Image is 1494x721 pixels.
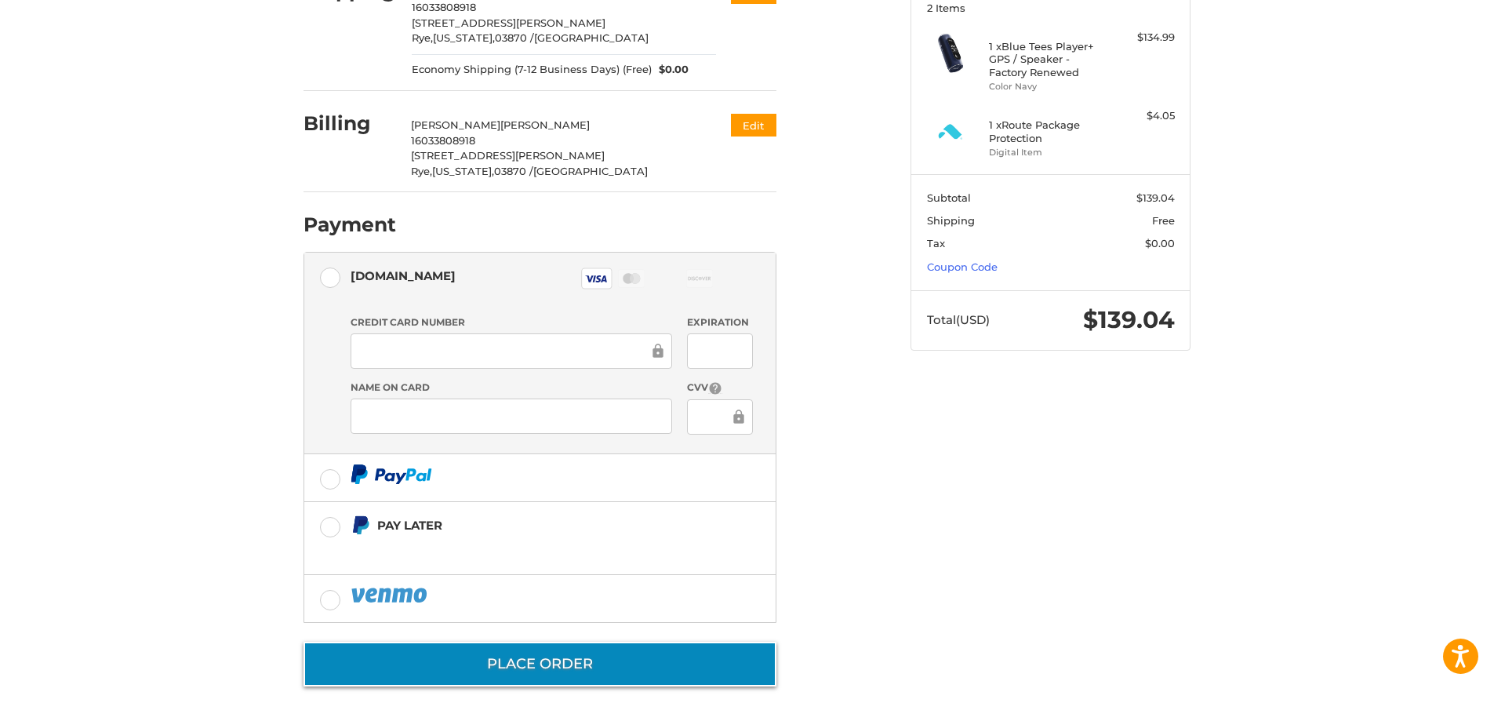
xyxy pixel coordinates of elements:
[1145,237,1175,249] span: $0.00
[494,165,533,177] span: 03870 /
[534,31,649,44] span: [GEOGRAPHIC_DATA]
[351,315,672,330] label: Credit Card Number
[989,40,1109,78] h4: 1 x Blue Tees Player+ GPS / Speaker - Factory Renewed
[927,2,1175,14] h3: 2 Items
[927,237,945,249] span: Tax
[731,114,776,137] button: Edit
[989,80,1109,93] li: Color Navy
[500,118,590,131] span: [PERSON_NAME]
[351,263,456,289] div: [DOMAIN_NAME]
[304,213,396,237] h2: Payment
[411,134,475,147] span: 16033808918
[533,165,648,177] span: [GEOGRAPHIC_DATA]
[351,541,678,555] iframe: PayPal Message 1
[412,1,476,13] span: 16033808918
[433,31,495,44] span: [US_STATE],
[927,312,990,327] span: Total (USD)
[495,31,534,44] span: 03870 /
[304,642,776,686] button: Place Order
[412,16,605,29] span: [STREET_ADDRESS][PERSON_NAME]
[351,464,432,484] img: PayPal icon
[927,191,971,204] span: Subtotal
[927,260,998,273] a: Coupon Code
[411,165,432,177] span: Rye,
[411,118,500,131] span: [PERSON_NAME]
[1136,191,1175,204] span: $139.04
[412,31,433,44] span: Rye,
[1152,214,1175,227] span: Free
[927,214,975,227] span: Shipping
[432,165,494,177] span: [US_STATE],
[351,515,370,535] img: Pay Later icon
[377,512,678,538] div: Pay Later
[687,315,752,330] label: Expiration
[989,146,1109,159] li: Digital Item
[351,381,672,395] label: Name on Card
[687,381,752,395] label: CVV
[1083,305,1175,334] span: $139.04
[411,149,605,162] span: [STREET_ADDRESS][PERSON_NAME]
[652,62,689,78] span: $0.00
[304,111,395,136] h2: Billing
[412,62,652,78] span: Economy Shipping (7-12 Business Days) (Free)
[1113,30,1175,46] div: $134.99
[351,585,431,605] img: PayPal icon
[989,118,1109,144] h4: 1 x Route Package Protection
[1113,108,1175,124] div: $4.05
